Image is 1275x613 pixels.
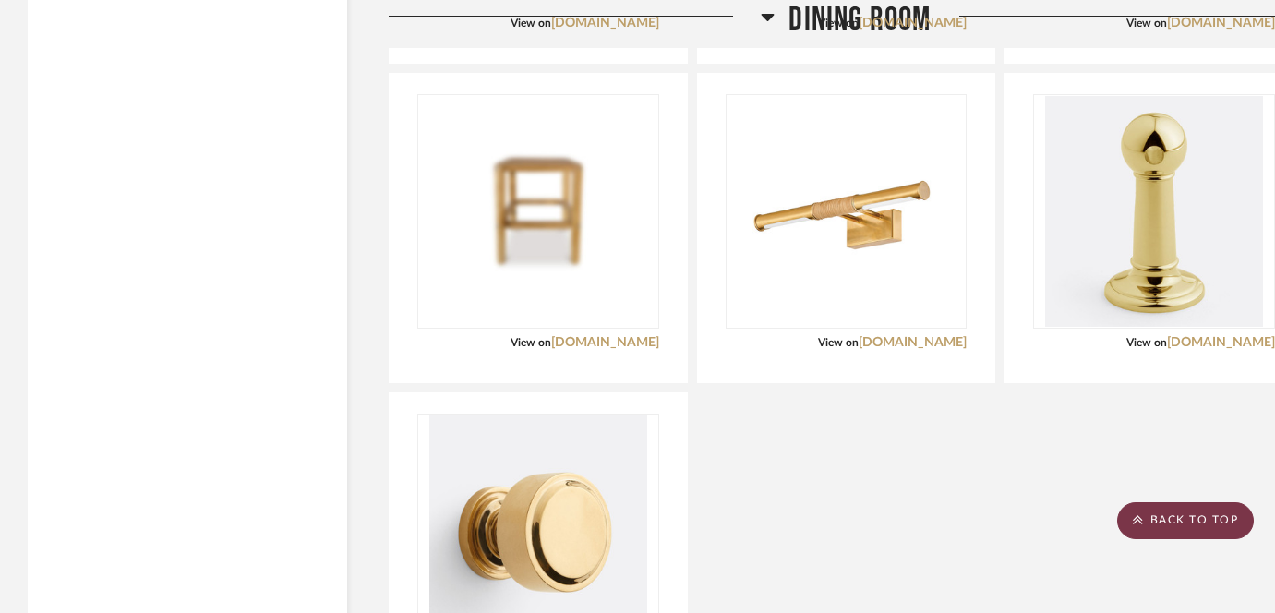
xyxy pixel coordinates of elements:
[551,336,659,349] a: [DOMAIN_NAME]
[730,96,961,327] img: Hallstead 18" Aged Brass + Rattan
[1167,336,1275,349] a: [DOMAIN_NAME]
[1045,96,1263,327] img: Traditional Tall Gallery Rail Thru Post Unlacquered Brass
[511,337,551,348] span: View on
[511,18,551,29] span: View on
[818,337,859,348] span: View on
[418,95,658,328] div: 0
[1126,18,1167,29] span: View on
[551,17,659,30] a: [DOMAIN_NAME]
[1126,337,1167,348] span: View on
[859,336,967,349] a: [DOMAIN_NAME]
[859,17,967,30] a: [DOMAIN_NAME]
[419,140,657,281] img: COAST STOOL
[1117,502,1254,539] scroll-to-top-button: BACK TO TOP
[818,18,859,29] span: View on
[1167,17,1275,30] a: [DOMAIN_NAME]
